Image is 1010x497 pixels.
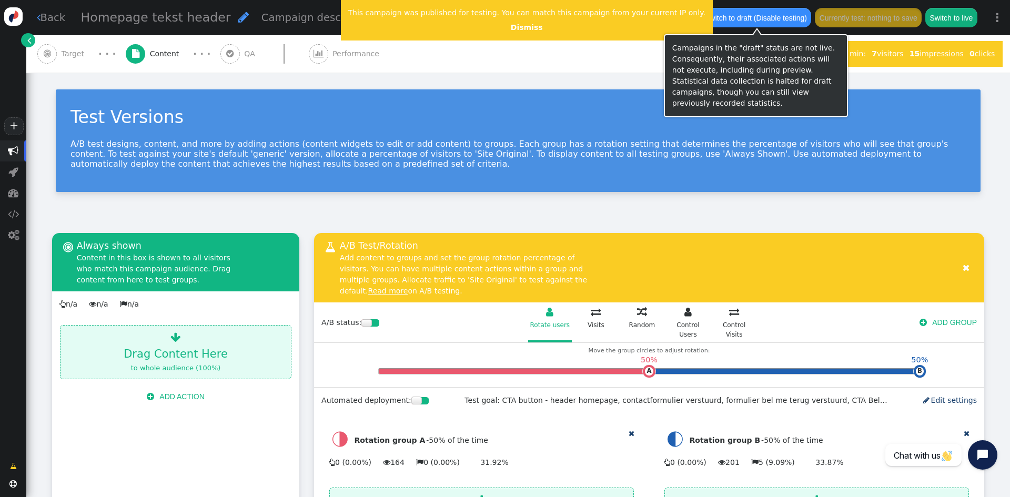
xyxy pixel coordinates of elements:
div: Test Versions [70,104,966,130]
span:  [546,307,553,317]
span: 201 [718,458,740,466]
b: 0 [969,49,975,58]
div: Move the group circles to adjust rotation: [351,347,947,356]
div: A/B status: [314,317,387,328]
span:  [59,300,66,308]
span:  [8,209,19,219]
a:  [21,33,35,47]
span:  [920,318,927,327]
a: Back [37,10,66,25]
div: to whole audience (100%) [77,363,275,373]
button: ADD ACTION [139,387,212,406]
div: Campaigns in the "draft" status are not live. Consequently, their associated actions will not exe... [672,43,840,109]
div: Drag Content Here [60,326,291,378]
div: Add content to groups and set the group rotation percentage of visitors. You can have multiple co... [340,252,599,297]
a: Read more [368,287,408,295]
div: · · · [193,47,210,61]
span: 50 [764,436,773,444]
a:  Visits [574,304,618,343]
span:  [89,300,96,308]
span: 33.87% [797,458,843,466]
span: clicks [969,49,995,58]
a: + [4,117,23,135]
span:  [684,307,692,317]
span:  [325,239,340,257]
span:  [629,430,634,437]
span:  [8,146,18,156]
p: A/B test designs, content, and more by adding actions (content widgets to edit or add content) to... [70,139,966,169]
td: A [645,367,653,375]
span: n/a [89,300,108,308]
span: Homepage tekst header [81,10,231,25]
div: Test goal: CTA button - header homepage, contactformulier verstuurd, formulier bel me terug verst... [464,395,887,406]
span:  [63,239,77,257]
span: n/a [59,300,77,308]
span:  [637,307,647,317]
span: 0 (0.00%) [329,458,371,466]
span:  [226,49,234,58]
a:  Target · · · [37,35,126,73]
span:  [147,392,154,401]
span:  [383,459,390,466]
span:  [416,459,423,466]
span:  [664,459,670,466]
a: Edit settings [923,396,977,404]
div: Automated deployment: [314,388,436,413]
span: Always shown [77,240,142,251]
a:  QA [220,35,309,73]
td: B [916,367,924,375]
span:  [964,430,969,437]
span: 50 [429,436,438,444]
div: Rotate users [529,320,570,330]
div: - % of the time [329,428,634,453]
a:  Performance [309,35,403,73]
span:  [729,307,739,317]
span:  [37,12,41,23]
span: Campaign description [261,12,375,24]
div: 50% [638,356,660,363]
div: - % of the time [664,428,969,453]
span:  [44,49,51,58]
div: Control Users [668,320,709,339]
button:  [955,258,977,277]
div: Control Visits [714,320,755,339]
span: Rotation group B [689,434,762,447]
span:  [238,11,249,23]
span: 31.92% [462,458,508,466]
span:  [132,49,139,58]
span: impressions [910,49,964,58]
a:  [964,428,969,439]
span: Performance [332,48,383,59]
span:  [9,480,17,488]
span:  [27,35,32,46]
button: ADD GROUP [912,313,984,332]
b: 15 [910,49,920,58]
span:  [591,307,601,317]
div: Visits [575,320,617,330]
span:  [8,167,18,177]
a:  Control Users [666,304,710,343]
div: · · · [98,47,116,61]
a: ⋮ [985,2,1010,33]
span:  [923,397,931,404]
div: Content in this box is shown to all visitors who match this campaign audience. Drag content from ... [77,252,231,286]
div: visitors [869,48,906,59]
img: logo-icon.svg [4,7,23,26]
span: A/B Test/Rotation [340,240,418,251]
span:  [170,332,181,343]
a:  Rotate users [528,304,572,343]
span: n/a [120,300,139,308]
span:  [963,263,969,272]
span:  [314,49,324,58]
span: 5 (9.09%) [751,458,795,466]
span: Rotation group A [353,434,427,447]
a:  [3,457,24,475]
span: QA [244,48,259,59]
span:  [8,230,19,240]
span:  [10,461,17,472]
a:  [629,428,634,439]
a:  Random [620,304,664,343]
span: Target [62,48,89,59]
div: Random [621,320,662,330]
span: 0 (0.00%) [416,458,460,466]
